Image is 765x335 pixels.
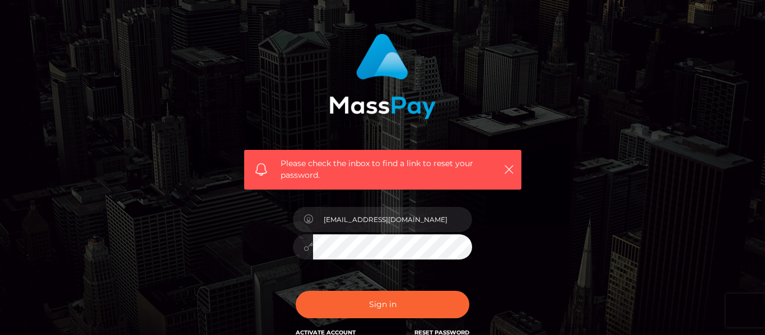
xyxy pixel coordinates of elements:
span: Please check the inbox to find a link to reset your password. [281,158,485,181]
input: E-mail... [313,207,472,232]
button: Sign in [296,291,469,318]
img: MassPay Login [329,34,436,119]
